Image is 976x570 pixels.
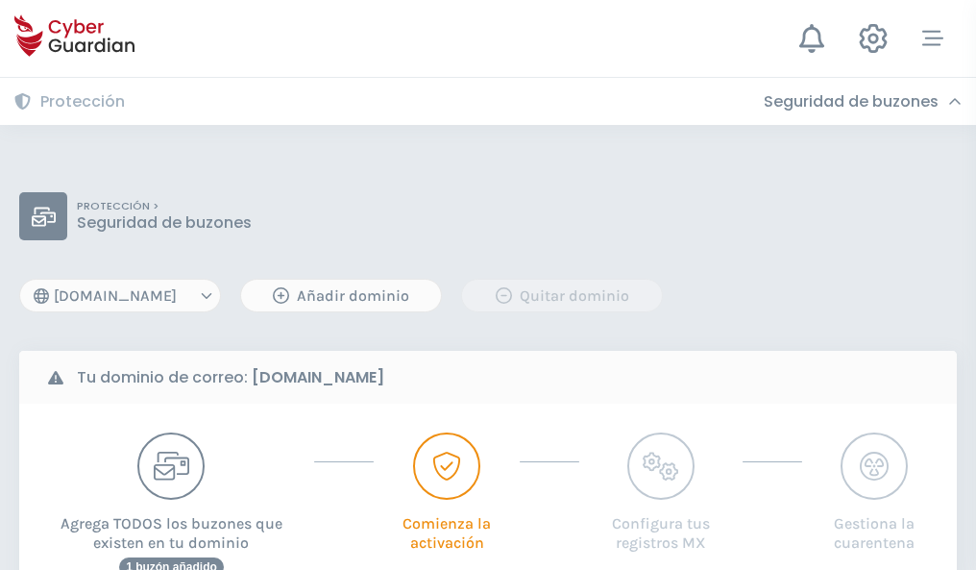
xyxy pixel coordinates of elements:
[256,285,427,308] div: Añadir dominio
[48,500,295,553] p: Agrega TODOS los buzones que existen en tu dominio
[598,433,722,553] button: Configura tus registros MX
[461,279,663,312] button: Quitar dominio
[77,213,252,233] p: Seguridad de buzones
[821,500,928,553] p: Gestiona la cuarentena
[40,92,125,112] h3: Protección
[393,500,500,553] p: Comienza la activación
[240,279,442,312] button: Añadir dominio
[821,433,928,553] button: Gestiona la cuarentena
[476,285,647,308] div: Quitar dominio
[77,366,384,389] b: Tu dominio de correo:
[598,500,722,553] p: Configura tus registros MX
[77,200,252,213] p: PROTECCIÓN >
[764,92,962,112] div: Seguridad de buzones
[764,92,939,112] h3: Seguridad de buzones
[393,433,500,553] button: Comienza la activación
[252,366,384,388] strong: [DOMAIN_NAME]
